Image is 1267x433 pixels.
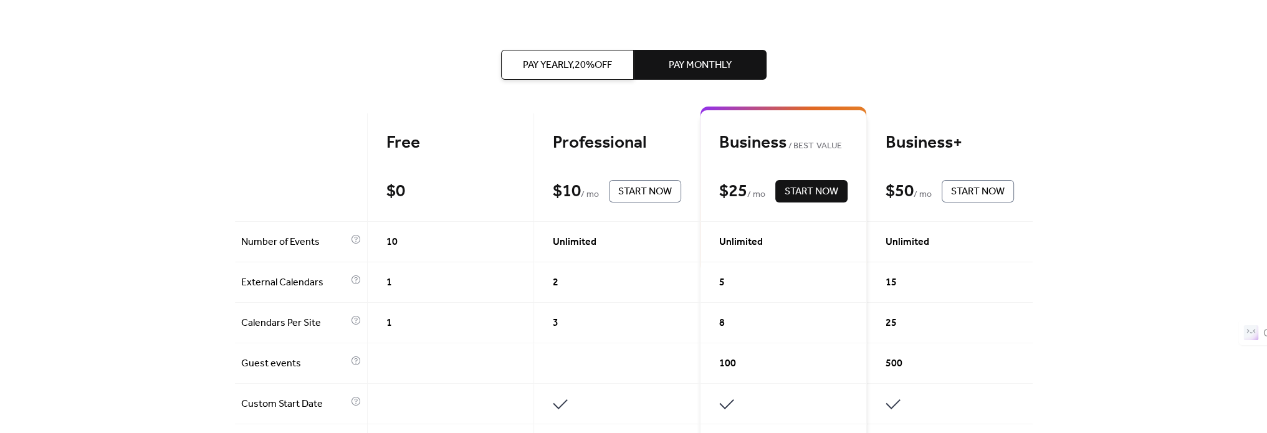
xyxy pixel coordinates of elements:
button: Start Now [775,180,848,202]
span: 8 [719,316,725,331]
span: Unlimited [719,235,763,250]
span: BEST VALUE [786,139,842,154]
div: $ 50 [886,181,914,202]
span: 1 [386,316,392,331]
button: Pay Monthly [634,50,767,80]
span: 15 [886,275,897,290]
div: Professional [553,132,681,154]
span: 1 [386,275,392,290]
span: Start Now [951,184,1005,199]
span: / mo [747,188,765,202]
span: Custom Start Date [241,397,348,412]
span: 25 [886,316,897,331]
div: $ 25 [719,181,747,202]
span: / mo [581,188,599,202]
span: Start Now [618,184,672,199]
div: Business+ [886,132,1014,154]
div: $ 0 [386,181,405,202]
span: Pay Monthly [669,58,732,73]
div: $ 10 [553,181,581,202]
span: Number of Events [241,235,348,250]
button: Start Now [609,180,681,202]
span: 10 [386,235,398,250]
span: / mo [914,188,932,202]
div: Free [386,132,515,154]
button: Start Now [942,180,1014,202]
span: 2 [553,275,558,290]
span: 100 [719,356,736,371]
button: Pay Yearly,20%off [501,50,634,80]
span: 5 [719,275,725,290]
span: 500 [886,356,902,371]
span: External Calendars [241,275,348,290]
span: Unlimited [886,235,929,250]
span: 3 [553,316,558,331]
span: Calendars Per Site [241,316,348,331]
span: Guest events [241,356,348,371]
div: Business [719,132,848,154]
span: Start Now [785,184,838,199]
span: Unlimited [553,235,596,250]
span: Pay Yearly, 20% off [523,58,612,73]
